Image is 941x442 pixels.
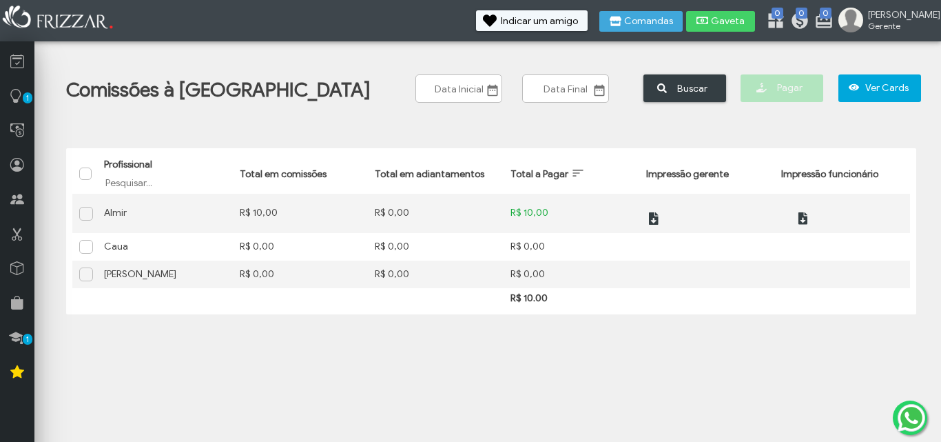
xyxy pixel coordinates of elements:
button: ui-button [795,198,826,229]
button: Gaveta [686,11,755,32]
button: Show Calendar [483,83,502,97]
td: R$ 0,00 [504,233,639,261]
td: R$ 0,00 [233,233,369,261]
span: [PERSON_NAME] [868,9,930,21]
td: [PERSON_NAME] [97,261,233,288]
button: Show Calendar [590,83,609,97]
span: R$ 10,00 [510,207,548,219]
span: Buscar [668,78,716,99]
input: Data Final [522,74,609,103]
button: Comandas [599,11,683,32]
input: Pesquisar... [104,176,226,190]
span: Comandas [624,17,673,26]
span: Total a Pagar [510,168,568,180]
a: [PERSON_NAME] Gerente [838,8,934,35]
span: ui-button [656,203,668,223]
th: Profissional [97,154,233,194]
a: 0 [814,11,828,33]
th: Total em adiantamentos [368,154,504,194]
button: Ver Cards [838,74,921,102]
span: Profissional [104,159,152,170]
td: R$ 0,00 [233,261,369,288]
th: Impressão funcionário [774,154,910,194]
span: 0 [772,8,783,19]
td: R$ 0,00 [368,261,504,288]
span: Gaveta [711,17,745,26]
td: R$ 10.00 [504,288,639,308]
h1: Comissões à [GEOGRAPHIC_DATA] [66,78,371,102]
td: R$ 0,00 [504,261,639,288]
td: R$ 0,00 [368,233,504,261]
td: Caua [97,233,233,261]
span: Impressão funcionário [781,168,878,180]
a: 0 [790,11,804,33]
a: 0 [766,11,780,33]
div: Selecionar tudo [80,168,90,178]
td: R$ 10,00 [233,194,369,233]
span: Ver Cards [863,83,911,93]
button: Buscar [643,74,726,102]
span: Total em comissões [240,168,327,180]
span: ui-button [805,203,816,223]
td: Almir [97,194,233,233]
span: Gerente [868,21,930,31]
th: Total a Pagar: activate to sort column ascending [504,154,639,194]
span: Impressão gerente [646,168,729,180]
td: R$ 0,00 [368,194,504,233]
span: 1 [23,92,32,103]
span: Indicar um amigo [501,17,578,26]
th: Total em comissões [233,154,369,194]
input: Data Inicial [415,74,502,103]
span: 0 [796,8,807,19]
span: 1 [23,334,32,345]
span: Total em adiantamentos [375,168,484,180]
button: Indicar um amigo [476,10,588,31]
th: Impressão gerente [639,154,775,194]
button: ui-button [646,198,677,229]
span: 0 [820,8,831,19]
img: whatsapp.png [895,401,928,434]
